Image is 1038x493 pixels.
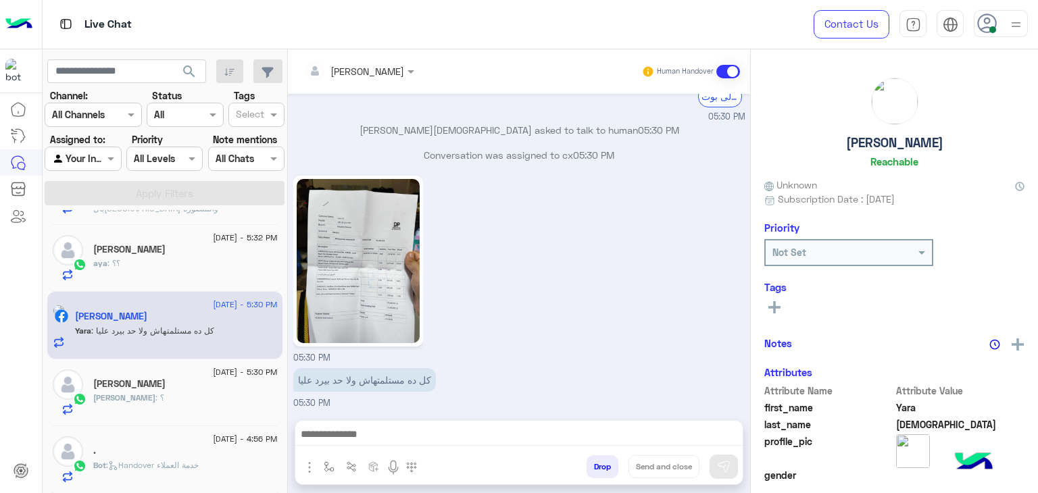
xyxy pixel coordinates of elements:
span: aya [93,258,107,268]
p: 15/8/2025, 5:30 PM [293,368,436,392]
span: ؟؟ [107,258,120,268]
label: Assigned to: [50,132,105,147]
button: Apply Filters [45,181,285,205]
h5: [PERSON_NAME] [846,135,943,151]
button: select flow [318,455,341,477]
button: search [173,59,206,88]
img: picture [53,305,65,317]
button: Trigger scenario [341,455,363,477]
img: send voice note [385,459,401,475]
img: defaultAdmin.png [53,235,83,265]
span: عنوان الفروع بالقاهرة والمنصورة [93,191,237,213]
span: 05:30 PM [573,149,614,161]
button: Send and close [628,455,699,478]
label: Note mentions [213,132,277,147]
h6: Attributes [764,366,812,378]
span: Attribute Value [896,384,1025,398]
img: tab [906,17,921,32]
label: Status [152,88,182,103]
label: Priority [132,132,163,147]
img: 1403182699927242 [5,59,30,83]
h5: Mahmoud Mohamed [93,378,166,390]
span: 05:30 PM [638,124,679,136]
h6: Notes [764,337,792,349]
a: tab [899,10,926,38]
span: [DATE] - 5:30 PM [213,366,277,378]
img: make a call [406,462,417,473]
label: Channel: [50,88,88,103]
span: search [181,63,197,80]
span: Mohammed [896,417,1025,432]
img: hulul-logo.png [950,439,997,486]
span: Subscription Date : [DATE] [778,192,895,206]
span: Bot [93,460,106,470]
img: picture [896,434,930,468]
h5: Yara Mohammed [75,311,147,322]
span: gender [764,468,893,482]
h5: aya khaled [93,244,166,255]
span: [DATE] - 5:30 PM [213,299,277,311]
h6: Tags [764,281,1024,293]
span: كل ده مستلمتهاش ولا حد بيرد عليا [91,326,214,336]
span: null [896,468,1025,482]
span: : Handover خدمة العملاء [106,460,199,470]
span: 05:30 PM [708,111,745,124]
img: Trigger scenario [346,461,357,472]
button: Drop [587,455,618,478]
img: notes [989,339,1000,350]
span: 05:30 PM [293,353,330,363]
span: Attribute Name [764,384,893,398]
span: [PERSON_NAME] [93,392,155,403]
span: 05:30 PM [293,398,330,408]
img: add [1012,338,1024,351]
img: create order [368,461,379,472]
img: Logo [5,10,32,38]
img: select flow [324,461,335,472]
p: Conversation was assigned to cx [293,148,745,162]
h6: Reachable [870,155,918,167]
img: Facebook [55,309,68,323]
img: defaultAdmin.png [53,436,83,467]
img: 528379082_689935030742531_4877227181038016232_n.jpg [297,179,420,343]
h5: . [93,445,96,457]
span: last_name [764,417,893,432]
img: profile [1008,16,1024,33]
h6: Priority [764,222,799,234]
p: [PERSON_NAME][DEMOGRAPHIC_DATA] asked to talk to human [293,123,745,137]
span: Yara [896,400,1025,415]
span: profile_pic [764,434,893,465]
img: WhatsApp [73,459,86,473]
span: Unknown [764,178,817,192]
span: ؟ [155,392,164,403]
label: Tags [234,88,255,103]
img: send attachment [301,459,318,475]
img: defaultAdmin.png [53,369,83,400]
p: Live Chat [84,16,132,34]
span: [DATE] - 4:56 PM [213,433,277,445]
div: Select [234,107,264,124]
span: Yara [75,326,91,336]
button: create order [363,455,385,477]
img: send message [717,460,731,473]
span: first_name [764,400,893,415]
img: picture [872,78,918,124]
img: tab [57,16,74,32]
img: WhatsApp [73,258,86,271]
div: الرجوع الى بوت [698,86,742,107]
img: tab [943,17,958,32]
small: Human Handover [657,66,714,77]
img: WhatsApp [73,392,86,406]
span: [DATE] - 5:32 PM [213,232,277,244]
a: Contact Us [814,10,889,38]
